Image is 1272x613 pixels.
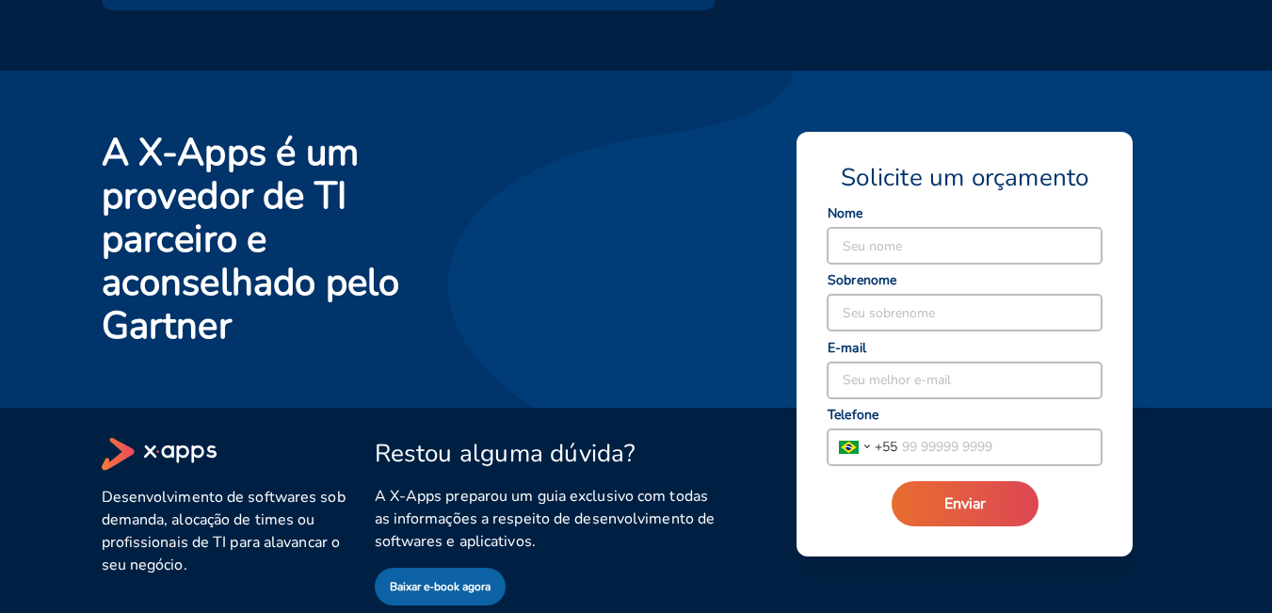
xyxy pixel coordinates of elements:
button: Enviar [892,481,1039,526]
button: Baixar e-book agora [375,568,506,605]
span: + 55 [875,437,897,457]
span: Baixar e-book agora [390,576,491,597]
span: Enviar [944,493,986,514]
h2: A X-Apps é um provedor de TI parceiro e aconselhado pelo Gartner [102,131,443,347]
input: Seu melhor e-mail [828,363,1102,398]
span: Restou alguma dúvida? [375,438,636,470]
input: 99 99999 9999 [897,429,1102,465]
input: Seu sobrenome [828,295,1102,331]
input: Seu nome [828,228,1102,264]
span: Desenvolvimento de softwares sob demanda, alocação de times ou profissionais de TI para alavancar... [102,486,352,576]
span: Solicite um orçamento [841,162,1088,194]
span: A X-Apps preparou um guia exclusivo com todas as informações a respeito de desenvolvimento de sof... [375,485,717,553]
